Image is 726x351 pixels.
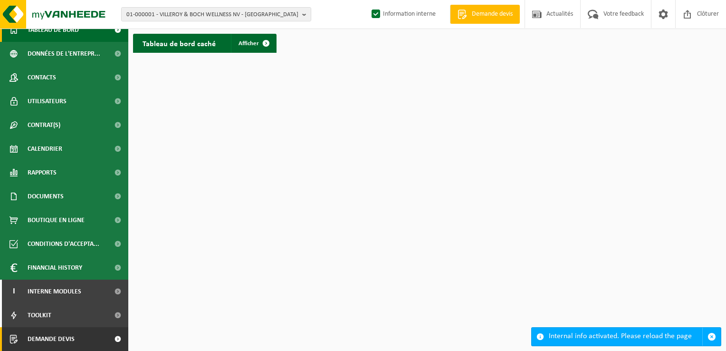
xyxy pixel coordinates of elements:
label: Information interne [370,7,436,21]
span: I [10,280,18,303]
span: Calendrier [28,137,62,161]
span: 01-000001 - VILLEROY & BOCH WELLNESS NV - [GEOGRAPHIC_DATA] [126,8,298,22]
div: Internal info activated. Please reload the page [549,328,702,346]
span: Tableau de bord [28,18,79,42]
span: Données de l'entrepr... [28,42,100,66]
span: Rapports [28,161,57,185]
span: Utilisateurs [28,89,67,113]
span: Conditions d'accepta... [28,232,99,256]
span: Contrat(s) [28,113,60,137]
span: Toolkit [28,303,51,327]
span: Documents [28,185,64,208]
a: Demande devis [450,5,520,24]
span: Boutique en ligne [28,208,85,232]
span: Demande devis [469,10,515,19]
a: Afficher [231,34,276,53]
span: Afficher [239,40,259,47]
span: Contacts [28,66,56,89]
h2: Tableau de bord caché [133,34,225,52]
span: Interne modules [28,280,81,303]
span: Demande devis [28,327,75,351]
button: 01-000001 - VILLEROY & BOCH WELLNESS NV - [GEOGRAPHIC_DATA] [121,7,311,21]
span: Financial History [28,256,82,280]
